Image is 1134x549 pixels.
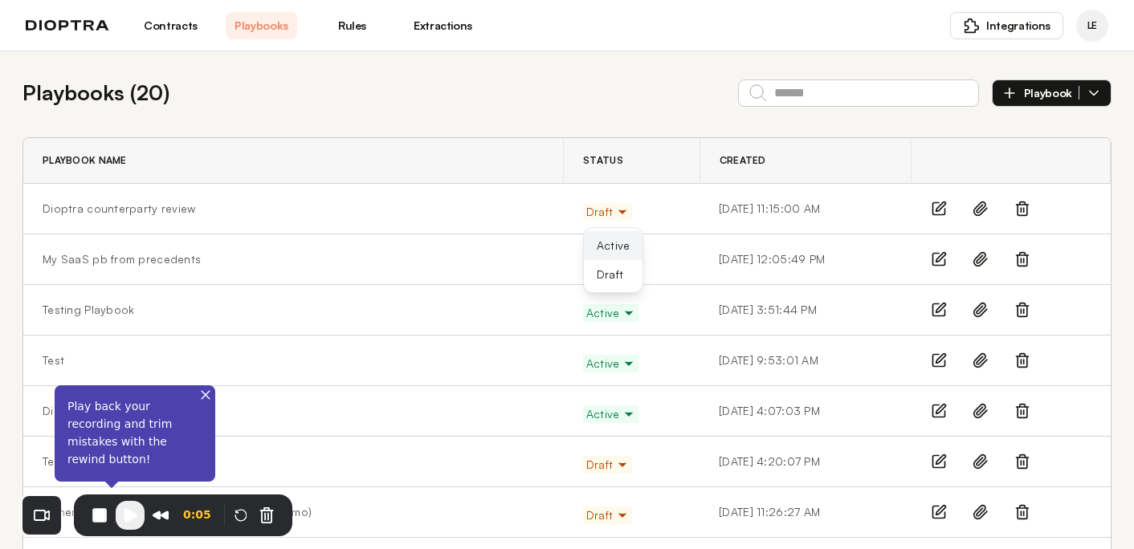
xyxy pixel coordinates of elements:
[43,403,185,419] a: Dioptra Standard Form PB
[586,406,636,422] span: Active
[584,260,643,289] button: Draft
[407,12,479,39] a: Extractions
[1087,19,1097,32] span: LE
[586,507,629,523] span: Draft
[43,302,134,318] a: Testing Playbook
[950,12,1063,39] button: Integrations
[586,457,629,473] span: Draft
[700,437,912,487] td: [DATE] 4:20:07 PM
[700,285,912,335] td: [DATE] 3:51:44 PM
[583,405,639,423] button: Active
[720,154,766,167] span: Created
[700,487,912,538] td: [DATE] 11:26:27 AM
[992,79,1112,107] button: Playbook
[583,506,632,524] button: Draft
[43,154,127,167] span: Playbook Name
[1024,86,1079,100] span: Playbook
[43,201,196,217] a: Dioptra counterparty review
[700,386,912,437] td: [DATE] 4:07:03 PM
[43,453,134,470] a: Testing Playbook
[586,204,629,220] span: Draft
[986,18,1050,34] span: Integrations
[583,304,639,322] button: Active
[583,456,632,474] button: Draft
[583,203,632,221] button: Draft
[586,305,636,321] span: Active
[583,154,623,167] span: Status
[584,231,643,260] button: Active
[1076,10,1108,42] div: Laurie Ehrlich
[22,77,169,108] h2: Playbooks ( 20 )
[964,18,980,34] img: puzzle
[226,12,297,39] a: Playbooks
[43,251,201,267] a: My SaaS pb from precedents
[26,20,109,31] img: logo
[43,352,64,368] a: Test
[135,12,206,39] a: Contracts
[700,184,912,234] td: [DATE] 11:15:00 AM
[586,356,636,372] span: Active
[700,335,912,386] td: [DATE] 9:53:01 AM
[700,234,912,285] td: [DATE] 12:05:49 PM
[583,355,639,372] button: Active
[316,12,388,39] a: Rules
